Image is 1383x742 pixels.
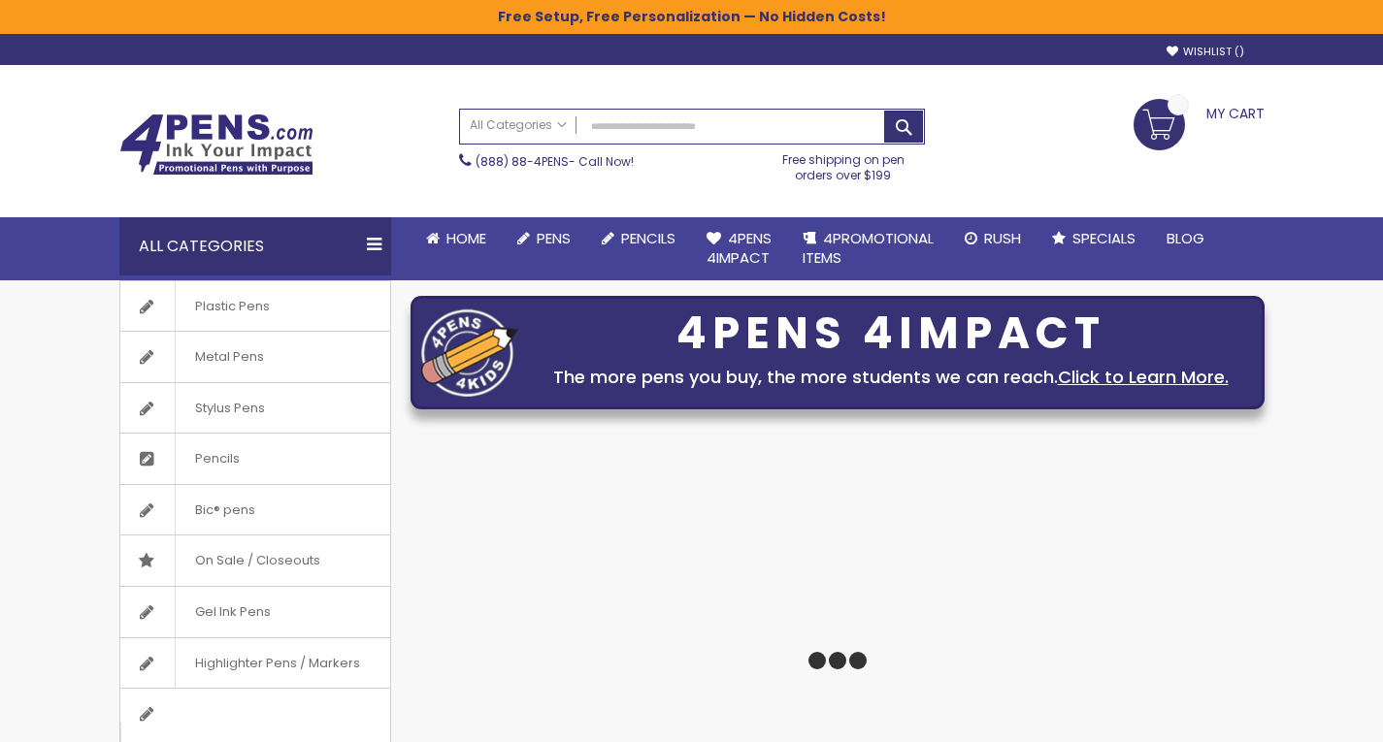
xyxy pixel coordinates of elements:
[175,383,284,434] span: Stylus Pens
[120,383,390,434] a: Stylus Pens
[120,485,390,535] a: Bic® pens
[119,113,313,176] img: 4Pens Custom Pens and Promotional Products
[175,485,275,535] span: Bic® pens
[803,228,934,268] span: 4PROMOTIONAL ITEMS
[476,153,569,170] a: (888) 88-4PENS
[120,587,390,637] a: Gel Ink Pens
[470,117,567,133] span: All Categories
[119,217,391,275] div: All Categories
[460,110,576,142] a: All Categories
[1167,228,1204,248] span: Blog
[175,638,379,689] span: Highlighter Pens / Markers
[421,308,518,397] img: four_pen_logo.png
[175,587,290,637] span: Gel Ink Pens
[120,535,390,586] a: On Sale / Closeouts
[175,434,259,484] span: Pencils
[175,332,283,382] span: Metal Pens
[787,217,949,280] a: 4PROMOTIONALITEMS
[1037,217,1151,260] a: Specials
[120,332,390,382] a: Metal Pens
[949,217,1037,260] a: Rush
[120,434,390,484] a: Pencils
[476,153,634,170] span: - Call Now!
[984,228,1021,248] span: Rush
[1058,365,1229,389] a: Click to Learn More.
[707,228,772,268] span: 4Pens 4impact
[1151,217,1220,260] a: Blog
[586,217,691,260] a: Pencils
[502,217,586,260] a: Pens
[537,228,571,248] span: Pens
[120,281,390,332] a: Plastic Pens
[120,638,390,689] a: Highlighter Pens / Markers
[1072,228,1136,248] span: Specials
[762,145,925,183] div: Free shipping on pen orders over $199
[528,364,1254,391] div: The more pens you buy, the more students we can reach.
[411,217,502,260] a: Home
[175,281,289,332] span: Plastic Pens
[446,228,486,248] span: Home
[175,535,340,586] span: On Sale / Closeouts
[1167,45,1244,59] a: Wishlist
[528,313,1254,354] div: 4PENS 4IMPACT
[691,217,787,280] a: 4Pens4impact
[621,228,675,248] span: Pencils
